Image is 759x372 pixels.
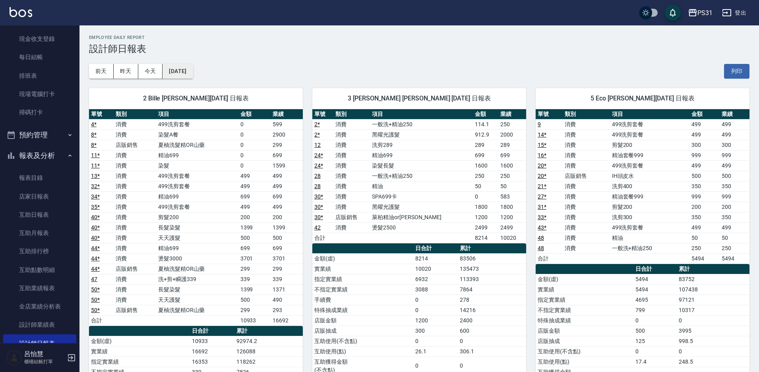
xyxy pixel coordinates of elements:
td: 83752 [677,274,749,284]
td: 店販銷售 [563,171,610,181]
a: 全店業績分析表 [3,297,76,316]
td: 消費 [563,233,610,243]
td: 店販銷售 [333,212,370,222]
td: SPA699卡 [370,191,473,202]
span: 3 [PERSON_NAME] [PERSON_NAME] [DATE] 日報表 [322,94,517,102]
button: 今天 [138,64,163,79]
td: 499洗剪套餐 [610,129,690,140]
td: 天天護髮 [156,295,238,305]
td: 250 [498,119,526,129]
td: 499 [720,160,749,171]
td: 7864 [458,284,526,295]
td: 金額(虛) [312,253,413,264]
td: 699 [238,243,271,253]
td: 消費 [563,191,610,202]
a: 互助點數明細 [3,261,76,279]
td: 300 [720,140,749,150]
td: 500 [238,233,271,243]
td: 499 [238,202,271,212]
td: 300 [413,326,458,336]
td: 洗剪289 [370,140,473,150]
td: 實業績 [536,284,633,295]
td: 夏柚洗髮精OR山藥 [156,305,238,315]
td: 499洗剪套餐 [156,181,238,191]
td: 消費 [333,171,370,181]
td: 107438 [677,284,749,295]
td: 消費 [114,202,156,212]
a: 9 [538,121,541,127]
td: 300 [689,140,719,150]
td: 店販金額 [536,326,633,336]
td: 699 [498,150,526,160]
td: 洗+剪+瞬護339 [156,274,238,284]
h2: Employee Daily Report [89,35,749,40]
td: 洗剪400 [610,181,690,191]
td: 1399 [238,222,271,233]
td: 0 [633,315,677,326]
td: 499洗剪套餐 [610,119,690,129]
th: 單號 [536,109,563,120]
td: 97121 [677,295,749,305]
td: 消費 [563,202,610,212]
td: 0 [413,336,458,346]
a: 設計師日報表 [3,334,76,353]
td: 499 [689,119,719,129]
td: 250 [498,171,526,181]
td: 500 [271,233,303,243]
td: 289 [473,140,498,150]
th: 項目 [370,109,473,120]
h5: 呂怡慧 [24,350,65,358]
td: 萊柏精油or[PERSON_NAME] [370,212,473,222]
td: 燙髮3000 [156,253,238,264]
td: 一般洗+精油250 [370,171,473,181]
th: 單號 [312,109,333,120]
td: 699 [271,150,303,160]
td: 293 [271,305,303,315]
td: 50 [473,181,498,191]
td: 912.9 [473,129,498,140]
th: 日合計 [633,264,677,274]
td: 消費 [563,140,610,150]
td: 1600 [473,160,498,171]
td: 10317 [677,305,749,315]
td: 消費 [333,160,370,171]
td: 3088 [413,284,458,295]
td: 剪髮200 [156,212,238,222]
td: 250 [720,243,749,253]
th: 累計 [458,243,526,254]
td: 250 [689,243,719,253]
td: 339 [238,274,271,284]
a: 12 [314,142,321,148]
button: PS31 [685,5,716,21]
td: 114.1 [473,119,498,129]
td: 16692 [271,315,303,326]
td: 精油套餐999 [610,191,690,202]
th: 類別 [333,109,370,120]
td: 不指定實業績 [312,284,413,295]
td: 500 [238,295,271,305]
td: 黑曜光護髮 [370,129,473,140]
td: 金額(虛) [536,274,633,284]
a: 店家日報表 [3,187,76,206]
td: 14216 [458,305,526,315]
td: 250 [473,171,498,181]
td: 0 [238,140,271,150]
a: 現場電腦打卡 [3,85,76,103]
td: 499 [689,160,719,171]
td: 0 [413,305,458,315]
td: 500 [689,171,719,181]
td: IH頭皮水 [610,171,690,181]
td: 1800 [473,202,498,212]
td: 10020 [498,233,526,243]
td: 600 [458,326,526,336]
td: 499 [271,181,303,191]
td: 合計 [536,253,563,264]
img: Person [6,350,22,366]
a: 48 [538,245,544,251]
td: 消費 [563,222,610,233]
td: 3701 [238,253,271,264]
td: 特殊抽成業績 [536,315,633,326]
td: 2000 [498,129,526,140]
td: 299 [238,305,271,315]
td: 消費 [114,253,156,264]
